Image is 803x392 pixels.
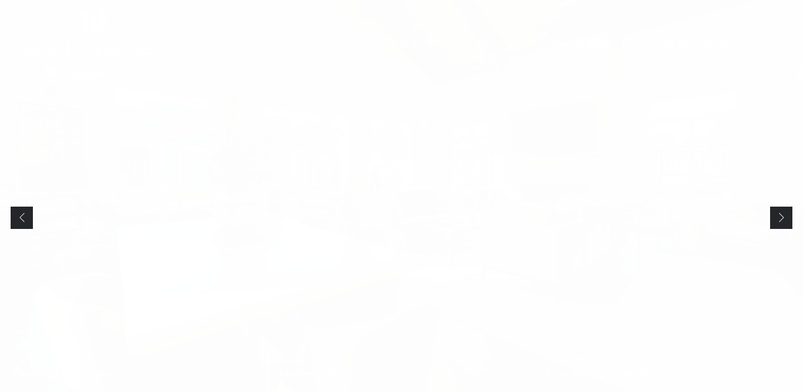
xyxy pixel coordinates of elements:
[474,40,518,48] a: Book a Tour
[11,367,120,381] span: Thoughtful Interiors
[770,207,792,229] a: Next
[11,357,120,364] span: Find Your Floorplan
[11,207,33,229] a: Previous
[540,40,610,48] span: [PHONE_NUMBER]
[21,11,154,79] img: Wellstone
[279,367,356,381] span: Modern Living
[279,357,356,364] span: View Our Amenities
[536,347,803,392] a: Explore Nearby
[267,347,535,392] a: View Our Amenities
[653,38,733,50] a: Find Your Home
[547,367,653,381] span: Everything In Reach
[755,39,782,49] button: Open Menu
[387,40,452,48] a: Furnished Rentals
[540,40,610,48] a: Call Us at (253) 642-8681
[547,357,653,364] span: Explore Nearby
